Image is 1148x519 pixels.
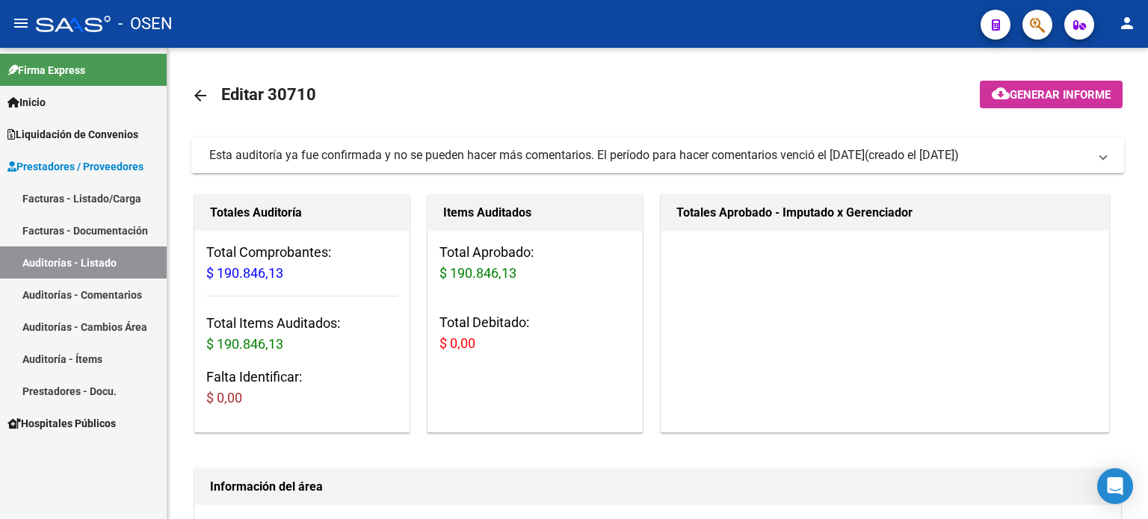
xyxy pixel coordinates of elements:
[443,201,627,225] h1: Items Auditados
[676,201,1093,225] h1: Totales Aprobado - Imputado x Gerenciador
[1118,14,1136,32] mat-icon: person
[191,137,1124,173] mat-expansion-panel-header: Esta auditoría ya fue confirmada y no se pueden hacer más comentarios. El período para hacer come...
[7,158,143,175] span: Prestadores / Proveedores
[7,62,85,78] span: Firma Express
[992,84,1010,102] mat-icon: cloud_download
[1097,468,1133,504] div: Open Intercom Messenger
[12,14,30,32] mat-icon: menu
[210,201,394,225] h1: Totales Auditoría
[7,415,116,432] span: Hospitales Públicos
[206,367,398,408] h3: Falta Identificar:
[206,390,242,405] span: $ 0,00
[439,312,631,354] h3: Total Debitado:
[206,242,398,284] h3: Total Comprobantes:
[206,313,398,355] h3: Total Items Auditados:
[209,147,865,164] div: Esta auditoría ya fue confirmada y no se pueden hacer más comentarios. El período para hacer come...
[191,87,209,105] mat-icon: arrow_back
[206,265,283,281] span: $ 190.846,13
[206,336,283,352] span: $ 190.846,13
[865,147,959,164] span: (creado el [DATE])
[439,242,631,284] h3: Total Aprobado:
[1010,88,1111,102] span: Generar informe
[439,265,516,281] span: $ 190.846,13
[7,126,138,143] span: Liquidación de Convenios
[210,475,1105,499] h1: Información del área
[439,335,475,351] span: $ 0,00
[221,85,316,104] span: Editar 30710
[118,7,173,40] span: - OSEN
[7,94,46,111] span: Inicio
[980,81,1123,108] button: Generar informe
